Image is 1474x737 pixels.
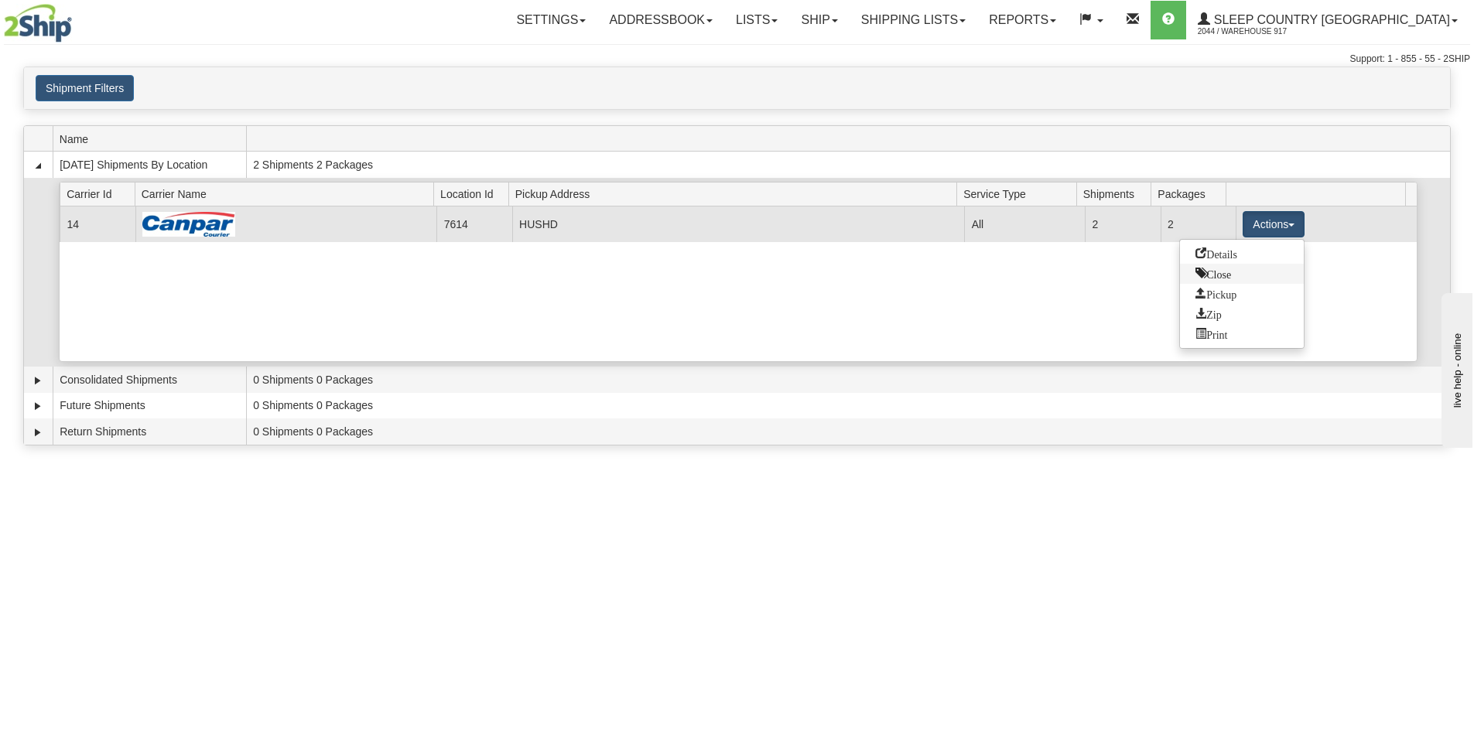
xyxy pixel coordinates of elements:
[1438,289,1472,447] iframe: chat widget
[67,182,135,206] span: Carrier Id
[1195,247,1237,258] span: Details
[60,127,246,151] span: Name
[1195,308,1221,319] span: Zip
[246,152,1450,178] td: 2 Shipments 2 Packages
[246,367,1450,393] td: 0 Shipments 0 Packages
[1085,206,1160,241] td: 2
[515,182,957,206] span: Pickup Address
[1083,182,1151,206] span: Shipments
[504,1,597,39] a: Settings
[30,398,46,414] a: Expand
[1195,288,1236,299] span: Pickup
[246,418,1450,445] td: 0 Shipments 0 Packages
[246,393,1450,419] td: 0 Shipments 0 Packages
[977,1,1068,39] a: Reports
[1186,1,1469,39] a: Sleep Country [GEOGRAPHIC_DATA] 2044 / Warehouse 917
[1210,13,1450,26] span: Sleep Country [GEOGRAPHIC_DATA]
[436,206,511,241] td: 7614
[789,1,849,39] a: Ship
[4,4,72,43] img: logo2044.jpg
[53,418,246,445] td: Return Shipments
[1158,182,1226,206] span: Packages
[36,75,134,101] button: Shipment Filters
[30,425,46,440] a: Expand
[850,1,977,39] a: Shipping lists
[30,158,46,173] a: Collapse
[597,1,724,39] a: Addressbook
[142,212,235,237] img: Canpar
[53,152,246,178] td: [DATE] Shipments By Location
[1180,284,1304,304] a: Request a carrier pickup
[1180,304,1304,324] a: Zip and Download All Shipping Documents
[1198,24,1314,39] span: 2044 / Warehouse 917
[1243,211,1305,237] button: Actions
[53,393,246,419] td: Future Shipments
[964,206,1085,241] td: All
[440,182,508,206] span: Location Id
[724,1,789,39] a: Lists
[1195,328,1227,339] span: Print
[53,367,246,393] td: Consolidated Shipments
[60,206,135,241] td: 14
[963,182,1076,206] span: Service Type
[30,373,46,388] a: Expand
[1180,264,1304,284] a: Close this group
[12,13,143,25] div: live help - online
[1161,206,1236,241] td: 2
[512,206,965,241] td: HUSHD
[1195,268,1231,278] span: Close
[4,53,1470,66] div: Support: 1 - 855 - 55 - 2SHIP
[1180,324,1304,344] a: Print or Download All Shipping Documents in one file
[1180,244,1304,264] a: Go to Details view
[142,182,434,206] span: Carrier Name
